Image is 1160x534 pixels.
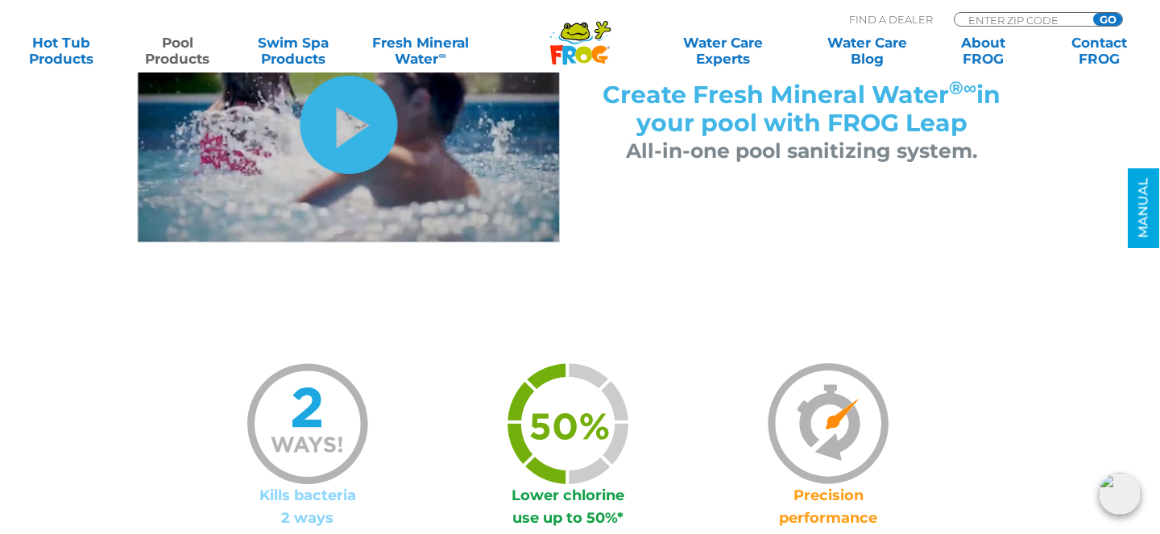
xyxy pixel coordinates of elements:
a: Swim SpaProducts [248,35,338,67]
a: MANUAL [1128,168,1159,248]
img: flippin-frog-video-still [137,4,560,242]
a: PoolProducts [132,35,222,67]
p: Kills bacteria 2 ways [177,484,437,529]
a: Hot TubProducts [16,35,106,67]
a: Water CareBlog [822,35,912,67]
img: openIcon [1099,473,1141,515]
sup: ®∞ [949,77,976,99]
p: Precision performance [698,484,959,529]
a: Fresh MineralWater∞ [364,35,477,67]
input: GO [1093,13,1122,26]
sup: ∞ [438,49,445,61]
img: icon-2-ways-blue [247,363,368,484]
p: Lower chlorine use up to 50%* [437,484,698,529]
img: icon-50percent-green [507,363,628,484]
p: Find A Dealer [849,12,933,27]
img: icon-precision-orange [768,363,889,484]
span: All-in-one pool sanitizing system. [626,139,978,163]
input: Zip Code Form [967,13,1075,27]
a: ContactFROG [1054,35,1144,67]
a: AboutFROG [938,35,1028,67]
a: Water CareExperts [649,35,796,67]
span: Create Fresh Mineral Water in your pool with FROG Leap [603,80,1000,138]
